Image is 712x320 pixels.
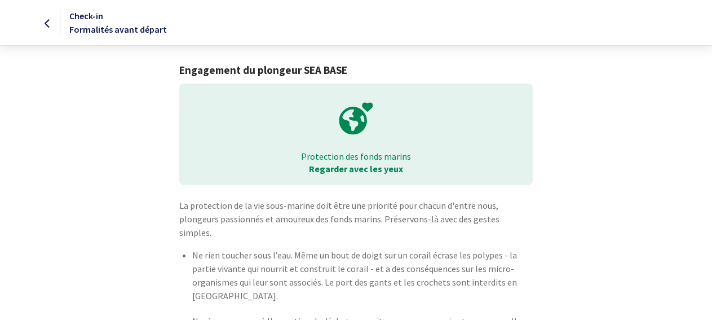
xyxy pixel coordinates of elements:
[179,199,533,239] p: La protection de la vie sous-marine doit être une priorité pour chacun d'entre nous, plongeurs pa...
[179,64,533,77] h1: Engagement du plongeur SEA BASE
[309,163,403,174] strong: Regarder avec les yeux
[187,150,525,163] p: Protection des fonds marins
[69,10,167,35] span: Check-in Formalités avant départ
[192,248,533,303] p: Ne rien toucher sous l’eau. Même un bout de doigt sur un corail écrase les polypes - la partie vi...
